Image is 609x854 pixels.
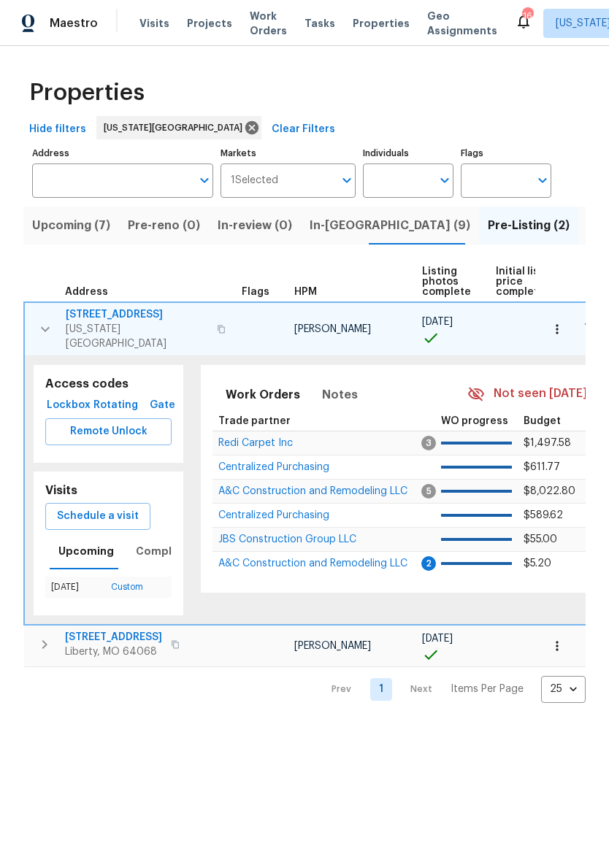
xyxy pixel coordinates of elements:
a: Centralized Purchasing [218,511,329,520]
span: Trade partner [218,416,291,426]
span: $1,497.58 [524,438,571,448]
a: Custom [111,582,143,591]
span: Clear Filters [272,120,335,139]
span: [DATE] [422,634,453,644]
span: Schedule a visit [57,507,139,526]
a: Goto page 1 [370,678,392,701]
span: In-review (0) [218,215,292,236]
div: 16 [522,9,532,23]
div: 25 [541,670,586,708]
span: [PERSON_NAME] [294,641,371,651]
h5: Visits [45,483,77,499]
span: In-[GEOGRAPHIC_DATA] (9) [310,215,470,236]
a: Redi Carpet Inc [218,439,293,447]
span: Liberty, MO 64068 [65,645,162,659]
td: [DATE] [45,577,105,598]
button: Open [434,170,455,191]
span: Tasks [304,18,335,28]
span: Address [65,287,108,297]
label: Address [32,149,213,158]
label: Markets [221,149,356,158]
a: A&C Construction and Remodeling LLC [218,487,407,496]
nav: Pagination Navigation [318,676,586,703]
span: [DATE] [422,317,453,327]
span: Redi Carpet Inc [218,438,293,448]
span: Work Orders [250,9,287,38]
button: Remote Unlock [45,418,172,445]
button: Schedule a visit [45,503,150,530]
span: Maestro [50,16,98,31]
span: Remote Unlock [57,423,160,441]
button: Clear Filters [266,116,341,143]
button: Lockbox [45,392,92,419]
span: Centralized Purchasing [218,510,329,520]
label: Individuals [363,149,453,158]
span: 2 [421,556,436,571]
span: Hide filters [29,120,86,139]
span: $55.00 [524,534,557,545]
span: Upcoming [58,542,114,561]
span: Properties [353,16,410,31]
button: Open [194,170,215,191]
span: A&C Construction and Remodeling LLC [218,558,407,569]
a: JBS Construction Group LLC [218,535,356,544]
span: Notes [322,385,358,405]
span: Visits [139,16,169,31]
div: [US_STATE][GEOGRAPHIC_DATA] [96,116,261,139]
span: Lockbox [51,396,86,415]
span: $8,022.80 [524,486,575,496]
span: 3 [421,436,436,450]
span: Not seen [DATE] [494,385,587,402]
span: Budget [524,416,561,426]
span: WO progress [441,416,508,426]
span: $611.77 [524,462,560,472]
button: Hide filters [23,116,92,143]
span: Pre-reno (0) [128,215,200,236]
span: Pre-Listing (2) [488,215,570,236]
a: Centralized Purchasing [218,463,329,472]
span: $589.62 [524,510,563,520]
span: 5 [421,484,436,499]
span: [US_STATE][GEOGRAPHIC_DATA] [104,120,248,135]
h5: Access codes [45,377,172,392]
label: Flags [461,149,551,158]
span: HPM [294,287,317,297]
span: Listing photos complete [422,266,471,297]
span: Centralized Purchasing [218,462,329,472]
span: [STREET_ADDRESS] [65,630,162,645]
span: Gate [145,396,180,415]
button: Open [532,170,553,191]
button: Open [337,170,357,191]
span: $5.20 [524,558,551,569]
span: Upcoming (7) [32,215,110,236]
span: Flags [242,287,269,297]
button: Rotating [92,392,139,419]
span: [PERSON_NAME] [294,324,371,334]
span: Properties [29,85,145,100]
span: [US_STATE][GEOGRAPHIC_DATA] [66,322,208,351]
span: Initial list price complete [496,266,545,297]
span: [STREET_ADDRESS] [66,307,208,322]
button: Gate [139,392,185,419]
span: Rotating [98,396,133,415]
span: Projects [187,16,232,31]
p: Items Per Page [451,682,524,696]
span: JBS Construction Group LLC [218,534,356,545]
span: Completed [136,542,197,561]
span: A&C Construction and Remodeling LLC [218,486,407,496]
a: A&C Construction and Remodeling LLC [218,559,407,568]
span: Geo Assignments [427,9,497,38]
span: Work Orders [226,385,300,405]
span: 1 Selected [231,174,278,187]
